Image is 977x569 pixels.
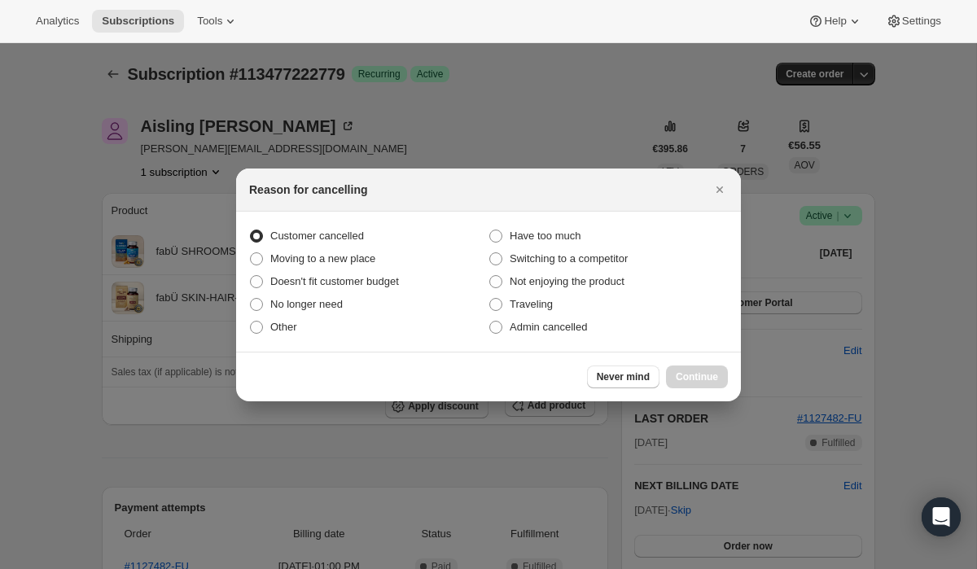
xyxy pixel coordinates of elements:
button: Settings [876,10,951,33]
button: Help [798,10,872,33]
button: Subscriptions [92,10,184,33]
button: Close [708,178,731,201]
span: Help [824,15,846,28]
span: Admin cancelled [510,321,587,333]
span: Subscriptions [102,15,174,28]
button: Never mind [587,365,659,388]
h2: Reason for cancelling [249,182,367,198]
button: Tools [187,10,248,33]
span: Analytics [36,15,79,28]
span: Have too much [510,230,581,242]
span: No longer need [270,298,343,310]
div: Open Intercom Messenger [922,497,961,536]
span: Other [270,321,297,333]
span: Never mind [597,370,650,383]
button: Analytics [26,10,89,33]
span: Customer cancelled [270,230,364,242]
span: Settings [902,15,941,28]
span: Tools [197,15,222,28]
span: Moving to a new place [270,252,375,265]
span: Doesn't fit customer budget [270,275,399,287]
span: Not enjoying the product [510,275,624,287]
span: Switching to a competitor [510,252,628,265]
span: Traveling [510,298,553,310]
